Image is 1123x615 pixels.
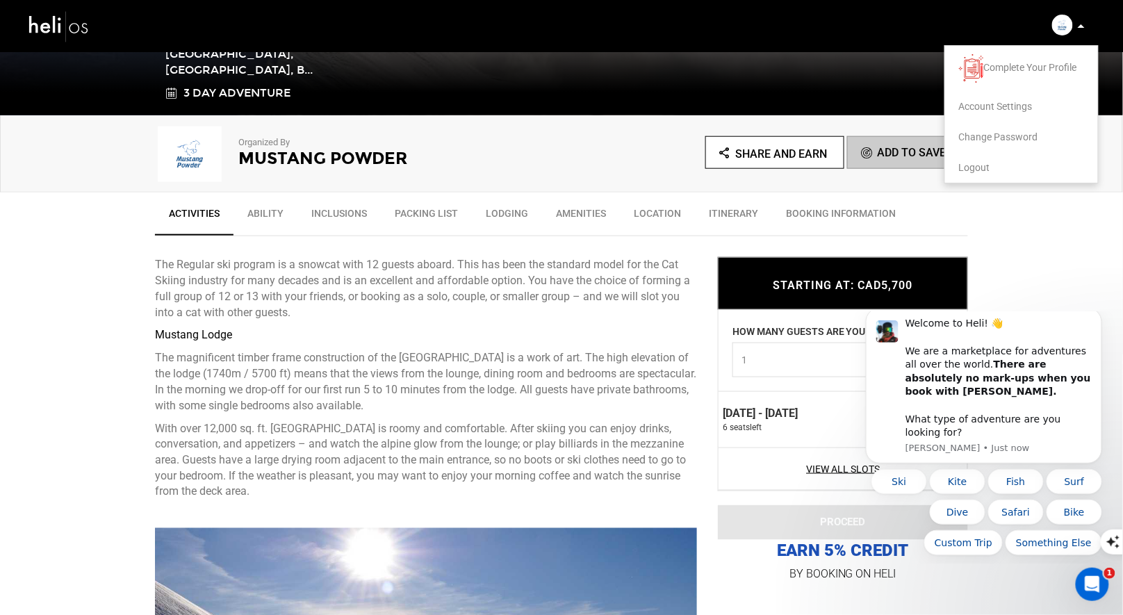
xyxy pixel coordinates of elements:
div: Quick reply options [21,157,257,243]
button: Quick reply: Fish [143,157,199,182]
a: Location [620,199,695,234]
span: Share and Earn [736,147,828,161]
button: Quick reply: Something Else [161,218,257,243]
button: 1 [732,343,953,377]
iframe: Intercom notifications message [845,312,1123,564]
label: HOW MANY GUESTS ARE YOU BOOKING FOR [732,325,932,343]
a: Packing List [381,199,472,234]
button: Quick reply: Surf [202,157,257,182]
a: Itinerary [695,199,772,234]
a: View All Slots [723,462,964,476]
a: BOOKING INFORMATION [772,199,910,234]
img: heli-logo [28,8,90,44]
button: Quick reply: Bike [202,188,257,213]
span: Change Password [959,131,1038,142]
img: Profile image for Carl [31,8,54,31]
button: Quick reply: Ski [26,157,82,182]
p: Message from Carl, sent Just now [60,130,247,142]
button: Quick reply: Dive [85,188,140,213]
span: Logout [959,162,990,173]
b: There are absolutely no mark-ups when you book with [PERSON_NAME]. [60,47,246,85]
p: With over 12,000 sq. ft. [GEOGRAPHIC_DATA] is roomy and comfortable. After skiing you can enjoy d... [155,421,697,500]
span: Account Settings [959,101,1033,112]
p: The magnificent timber frame construction of the [GEOGRAPHIC_DATA] is a work of art. The high ele... [155,350,697,413]
div: Welcome to Heli! 👋 We are a marketplace for adventures all over the world. What type of adventure... [60,5,247,127]
label: [DATE] - [DATE] [723,406,798,422]
div: Message content [60,5,247,127]
a: Inclusions [297,199,381,234]
strong: Mustang Lodge [155,328,232,341]
h2: Mustang Powder [238,149,523,167]
button: Quick reply: Kite [85,157,140,182]
button: PROCEED [718,505,968,540]
span: 3 Day Adventure [183,85,290,101]
img: images [959,54,984,83]
a: Ability [233,199,297,234]
p: BY BOOKING ON HELI [718,565,968,584]
img: img_0ff4e6702feb5b161957f2ea789f15f4.png [155,126,224,182]
span: seat left [730,422,762,434]
span: s [746,422,750,434]
span: Complete Your Profile [984,62,1077,73]
span: 1 [741,353,935,367]
a: Lodging [472,199,542,234]
button: Quick reply: Custom Trip [79,218,158,243]
span: STARTING AT: CAD5,700 [773,279,913,292]
img: img_0ff4e6702feb5b161957f2ea789f15f4.png [1052,15,1073,35]
a: Activities [155,199,233,236]
a: Amenities [542,199,620,234]
span: 6 [723,422,728,434]
iframe: Intercom live chat [1076,568,1109,601]
button: Quick reply: Safari [143,188,199,213]
p: The Regular ski program is a snowcat with 12 guests aboard. This has been the standard model for ... [155,257,697,320]
p: Organized By [238,136,523,149]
